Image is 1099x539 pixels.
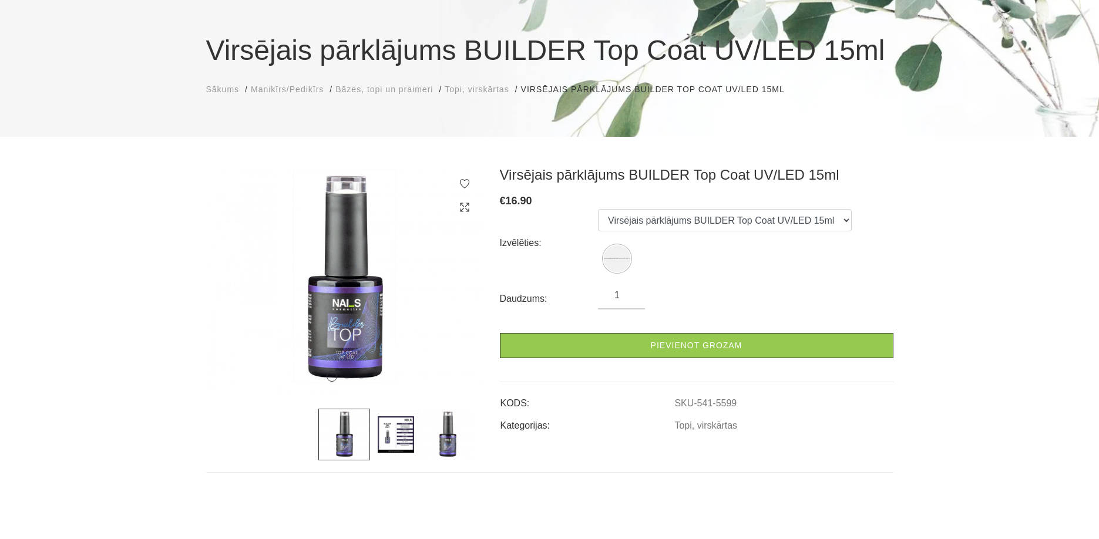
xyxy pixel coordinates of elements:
[445,83,509,96] a: Topi, virskārtas
[506,195,532,207] span: 16.90
[500,195,506,207] span: €
[206,166,482,391] img: ...
[445,85,509,94] span: Topi, virskārtas
[335,85,433,94] span: Bāzes, topi un praimeri
[422,409,473,460] img: ...
[344,373,349,379] button: 2 of 3
[206,83,240,96] a: Sākums
[370,409,422,460] img: ...
[327,371,337,382] button: 1 of 3
[251,83,324,96] a: Manikīrs/Pedikīrs
[500,166,893,184] h3: Virsējais pārklājums BUILDER Top Coat UV/LED 15ml
[604,245,630,272] img: Virsējais pārklājums BUILDER Top Coat UV/LED 15ml
[521,83,796,96] li: Virsējais pārklājums BUILDER Top Coat UV/LED 15ml
[206,85,240,94] span: Sākums
[318,409,370,460] img: ...
[674,420,737,431] a: Topi, virskārtas
[358,373,364,379] button: 3 of 3
[206,29,893,72] h1: Virsējais pārklājums BUILDER Top Coat UV/LED 15ml
[500,410,674,433] td: Kategorijas:
[500,234,599,252] div: Izvēlēties:
[335,83,433,96] a: Bāzes, topi un praimeri
[500,388,674,410] td: KODS:
[251,85,324,94] span: Manikīrs/Pedikīrs
[500,289,599,308] div: Daudzums:
[500,333,893,358] a: Pievienot grozam
[674,398,737,409] a: SKU-541-5599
